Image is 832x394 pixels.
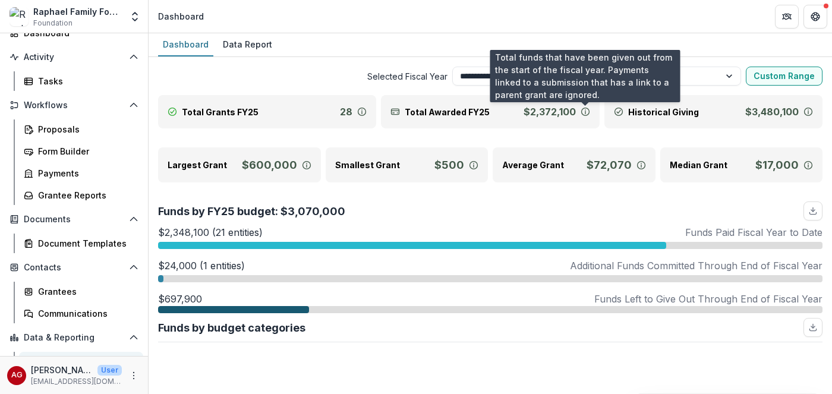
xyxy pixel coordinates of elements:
div: Dashboard [158,36,213,53]
a: Data Report [218,33,277,56]
a: Payments [19,163,143,183]
span: Activity [24,52,124,62]
button: Open Workflows [5,96,143,115]
a: Form Builder [19,141,143,161]
p: Funds Paid Fiscal Year to Date [685,225,822,239]
p: Total Awarded FY25 [405,106,490,118]
div: Payments [38,167,134,179]
a: Grantee Reports [19,185,143,205]
a: Tasks [19,71,143,91]
button: Open entity switcher [127,5,143,29]
p: Funds Left to Give Out Through End of Fiscal Year [594,292,822,306]
a: Dashboard [158,33,213,56]
span: Documents [24,215,124,225]
p: 28 [340,105,352,119]
span: Selected Fiscal Year [158,70,447,83]
a: Grantees [19,282,143,301]
img: Raphael Family Foundation [10,7,29,26]
p: $17,000 [755,157,799,173]
p: Funds by FY25 budget: $3,070,000 [158,203,345,219]
a: Communications [19,304,143,323]
p: Funds by budget categories [158,320,305,336]
div: Document Templates [38,237,134,250]
div: Grantees [38,285,134,298]
div: Dashboard [38,355,134,368]
p: $72,070 [587,157,632,173]
a: Document Templates [19,234,143,253]
p: $24,000 (1 entities) [158,259,245,273]
div: Anu Gupta [11,371,23,379]
nav: breadcrumb [153,8,209,25]
p: Median Grant [670,159,727,171]
p: User [97,365,122,376]
a: Proposals [19,119,143,139]
span: Workflows [24,100,124,111]
div: Communications [38,307,134,320]
p: $697,900 [158,292,202,306]
p: Largest Grant [168,159,227,171]
p: Additional Funds Committed Through End of Fiscal Year [570,259,822,273]
div: Tasks [38,75,134,87]
button: Open Documents [5,210,143,229]
p: [PERSON_NAME] [31,364,93,376]
button: Custom Range [746,67,822,86]
button: Open Data & Reporting [5,328,143,347]
p: $2,372,100 [524,105,576,119]
div: Data Report [218,36,277,53]
p: $2,348,100 (21 entities) [158,225,263,239]
p: [EMAIL_ADDRESS][DOMAIN_NAME] [31,376,122,387]
a: Dashboard [19,352,143,371]
span: Foundation [33,18,73,29]
button: download [803,318,822,337]
span: Data & Reporting [24,333,124,343]
button: More [127,368,141,383]
p: Smallest Grant [335,159,400,171]
span: Contacts [24,263,124,273]
p: Total Grants FY25 [182,106,259,118]
p: $500 [434,157,464,173]
button: Open Contacts [5,258,143,277]
button: Open Activity [5,48,143,67]
div: Form Builder [38,145,134,157]
button: Partners [775,5,799,29]
div: Raphael Family Foundation [33,5,122,18]
div: Proposals [38,123,134,135]
button: download [803,201,822,220]
p: $3,480,100 [745,105,799,119]
div: Grantee Reports [38,189,134,201]
p: $600,000 [242,157,297,173]
p: Historical Giving [628,106,699,118]
div: Dashboard [158,10,204,23]
button: Get Help [803,5,827,29]
p: Average Grant [502,159,564,171]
